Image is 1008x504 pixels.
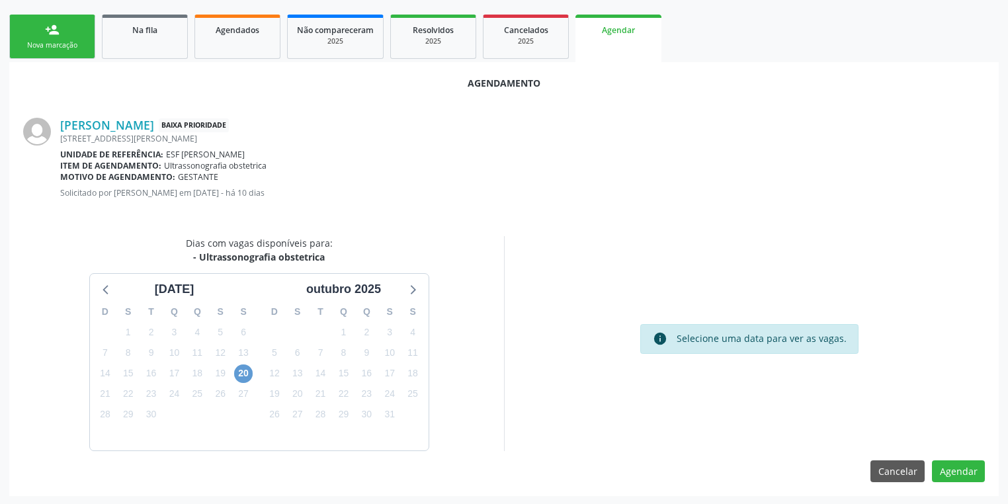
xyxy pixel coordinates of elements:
span: quinta-feira, 9 de outubro de 2025 [357,343,376,362]
span: terça-feira, 16 de setembro de 2025 [142,364,161,383]
span: sábado, 6 de setembro de 2025 [234,323,253,341]
span: quinta-feira, 4 de setembro de 2025 [188,323,206,341]
div: [DATE] [149,280,200,298]
span: domingo, 14 de setembro de 2025 [96,364,114,383]
span: terça-feira, 7 de outubro de 2025 [312,343,330,362]
div: Q [163,302,186,322]
div: outubro 2025 [301,280,386,298]
span: ESF [PERSON_NAME] [166,149,245,160]
span: domingo, 7 de setembro de 2025 [96,343,114,362]
span: domingo, 21 de setembro de 2025 [96,385,114,403]
div: 2025 [297,36,374,46]
span: Na fila [132,24,157,36]
span: sábado, 25 de outubro de 2025 [403,385,422,403]
span: quinta-feira, 25 de setembro de 2025 [188,385,206,403]
span: sexta-feira, 3 de outubro de 2025 [380,323,399,341]
div: [STREET_ADDRESS][PERSON_NAME] [60,133,985,144]
span: Não compareceram [297,24,374,36]
span: quinta-feira, 23 de outubro de 2025 [357,385,376,403]
span: terça-feira, 30 de setembro de 2025 [142,405,161,424]
span: quarta-feira, 24 de setembro de 2025 [165,385,183,403]
span: Agendar [602,24,635,36]
div: Dias com vagas disponíveis para: [186,236,333,264]
div: Agendamento [23,76,985,90]
span: sábado, 13 de setembro de 2025 [234,343,253,362]
span: sábado, 11 de outubro de 2025 [403,343,422,362]
span: Cancelados [504,24,548,36]
span: segunda-feira, 1 de setembro de 2025 [119,323,138,341]
div: S [209,302,232,322]
div: S [232,302,255,322]
span: quarta-feira, 17 de setembro de 2025 [165,364,183,383]
span: segunda-feira, 29 de setembro de 2025 [119,405,138,424]
span: Resolvidos [413,24,454,36]
span: domingo, 12 de outubro de 2025 [265,364,284,383]
span: domingo, 19 de outubro de 2025 [265,385,284,403]
span: terça-feira, 2 de setembro de 2025 [142,323,161,341]
span: domingo, 26 de outubro de 2025 [265,405,284,424]
span: quarta-feira, 8 de outubro de 2025 [334,343,353,362]
span: terça-feira, 21 de outubro de 2025 [312,385,330,403]
div: 2025 [400,36,466,46]
span: sábado, 27 de setembro de 2025 [234,385,253,403]
div: S [401,302,425,322]
div: S [378,302,401,322]
div: D [94,302,117,322]
span: Ultrassonografia obstetrica [164,160,267,171]
span: quinta-feira, 11 de setembro de 2025 [188,343,206,362]
span: quarta-feira, 1 de outubro de 2025 [334,323,353,341]
span: sábado, 18 de outubro de 2025 [403,364,422,383]
span: domingo, 28 de setembro de 2025 [96,405,114,424]
div: Q [355,302,378,322]
span: segunda-feira, 6 de outubro de 2025 [288,343,307,362]
span: sexta-feira, 10 de outubro de 2025 [380,343,399,362]
div: Nova marcação [19,40,85,50]
span: sábado, 4 de outubro de 2025 [403,323,422,341]
p: Solicitado por [PERSON_NAME] em [DATE] - há 10 dias [60,187,985,198]
span: sexta-feira, 19 de setembro de 2025 [211,364,230,383]
span: quarta-feira, 10 de setembro de 2025 [165,343,183,362]
span: sexta-feira, 26 de setembro de 2025 [211,385,230,403]
span: terça-feira, 9 de setembro de 2025 [142,343,161,362]
div: S [286,302,309,322]
a: [PERSON_NAME] [60,118,154,132]
span: quarta-feira, 3 de setembro de 2025 [165,323,183,341]
div: Selecione uma data para ver as vagas. [677,331,847,346]
span: terça-feira, 28 de outubro de 2025 [312,405,330,424]
div: Q [332,302,355,322]
img: img [23,118,51,146]
div: Q [186,302,209,322]
b: Unidade de referência: [60,149,163,160]
span: segunda-feira, 13 de outubro de 2025 [288,364,307,383]
span: sábado, 20 de setembro de 2025 [234,364,253,383]
span: segunda-feira, 8 de setembro de 2025 [119,343,138,362]
span: segunda-feira, 22 de setembro de 2025 [119,385,138,403]
span: GESTANTE [178,171,218,183]
div: person_add [45,22,60,37]
span: quinta-feira, 18 de setembro de 2025 [188,364,206,383]
button: Cancelar [870,460,925,483]
span: quarta-feira, 15 de outubro de 2025 [334,364,353,383]
b: Item de agendamento: [60,160,161,171]
span: Agendados [216,24,259,36]
span: sexta-feira, 12 de setembro de 2025 [211,343,230,362]
span: sexta-feira, 17 de outubro de 2025 [380,364,399,383]
span: domingo, 5 de outubro de 2025 [265,343,284,362]
div: 2025 [493,36,559,46]
span: sexta-feira, 5 de setembro de 2025 [211,323,230,341]
span: quarta-feira, 22 de outubro de 2025 [334,385,353,403]
button: Agendar [932,460,985,483]
span: terça-feira, 23 de setembro de 2025 [142,385,161,403]
span: quinta-feira, 16 de outubro de 2025 [357,364,376,383]
div: T [140,302,163,322]
div: - Ultrassonografia obstetrica [186,250,333,264]
div: S [116,302,140,322]
span: segunda-feira, 20 de outubro de 2025 [288,385,307,403]
span: sexta-feira, 24 de outubro de 2025 [380,385,399,403]
b: Motivo de agendamento: [60,171,175,183]
span: quinta-feira, 2 de outubro de 2025 [357,323,376,341]
span: quinta-feira, 30 de outubro de 2025 [357,405,376,424]
span: segunda-feira, 27 de outubro de 2025 [288,405,307,424]
i: info [653,331,667,346]
span: segunda-feira, 15 de setembro de 2025 [119,364,138,383]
